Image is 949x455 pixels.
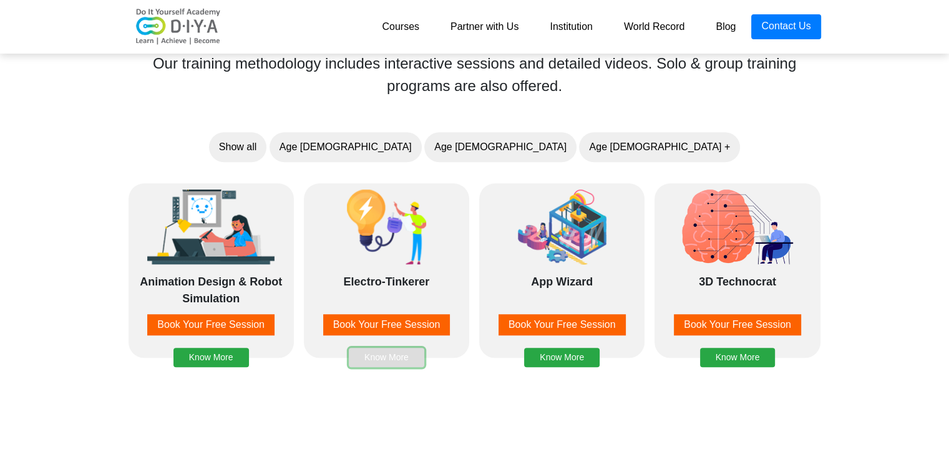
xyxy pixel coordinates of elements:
[270,132,422,162] button: Age [DEMOGRAPHIC_DATA]
[524,337,600,348] a: Know More
[608,14,701,39] a: World Record
[366,14,435,39] a: Courses
[173,337,249,348] a: Know More
[310,274,463,305] div: Electro-Tinkerer
[435,14,534,39] a: Partner with Us
[135,274,288,305] div: Animation Design & Robot Simulation
[485,314,638,335] a: Book Your Free Session
[349,337,424,348] a: Know More
[485,274,638,305] div: App Wizard
[424,132,577,162] button: Age [DEMOGRAPHIC_DATA]
[661,314,814,335] a: Book Your Free Session
[349,348,424,367] button: Know More
[579,132,740,162] button: Age [DEMOGRAPHIC_DATA] +
[310,314,463,335] a: Book Your Free Session
[173,348,249,367] button: Know More
[147,314,275,335] button: Book Your Free Session
[499,314,626,335] button: Book Your Free Session
[700,14,751,39] a: Blog
[534,14,608,39] a: Institution
[751,14,820,39] a: Contact Us
[209,132,266,162] button: Show all
[700,337,776,348] a: Know More
[124,52,826,97] div: Our training methodology includes interactive sessions and detailed videos. Solo & group training...
[129,8,228,45] img: logo-v2.png
[524,348,600,367] button: Know More
[135,314,288,335] a: Book Your Free Session
[674,314,801,335] button: Book Your Free Session
[700,348,776,367] button: Know More
[323,314,450,335] button: Book Your Free Session
[661,274,814,305] div: 3D Technocrat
